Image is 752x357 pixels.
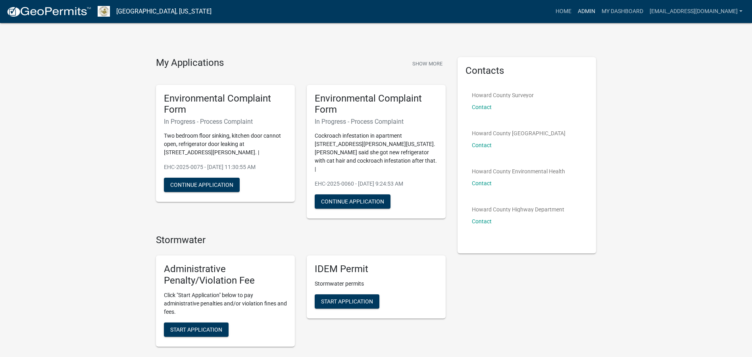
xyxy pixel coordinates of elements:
[472,92,534,98] p: Howard County Surveyor
[315,194,390,209] button: Continue Application
[646,4,746,19] a: [EMAIL_ADDRESS][DOMAIN_NAME]
[409,57,446,70] button: Show More
[472,142,492,148] a: Contact
[164,132,287,157] p: Two bedroom floor sinking, kitchen door cannot open, refrigerator door leaking at [STREET_ADDRESS...
[472,180,492,186] a: Contact
[315,180,438,188] p: EHC-2025-0060 - [DATE] 9:24:53 AM
[472,104,492,110] a: Contact
[315,132,438,173] p: Cockroach infestation in apartment [STREET_ADDRESS][PERSON_NAME][US_STATE]. [PERSON_NAME] said sh...
[164,163,287,171] p: EHC-2025-0075 - [DATE] 11:30:55 AM
[156,234,446,246] h4: Stormwater
[315,118,438,125] h6: In Progress - Process Complaint
[164,118,287,125] h6: In Progress - Process Complaint
[164,291,287,316] p: Click "Start Application" below to pay administrative penalties and/or violation fines and fees.
[315,294,379,309] button: Start Application
[472,169,565,174] p: Howard County Environmental Health
[321,298,373,304] span: Start Application
[164,178,240,192] button: Continue Application
[315,263,438,275] h5: IDEM Permit
[156,57,224,69] h4: My Applications
[116,5,212,18] a: [GEOGRAPHIC_DATA], [US_STATE]
[465,65,589,77] h5: Contacts
[552,4,575,19] a: Home
[170,326,222,332] span: Start Application
[164,322,229,337] button: Start Application
[575,4,598,19] a: Admin
[315,280,438,288] p: Stormwater permits
[472,207,564,212] p: Howard County Highway Department
[472,131,565,136] p: Howard County [GEOGRAPHIC_DATA]
[164,93,287,116] h5: Environmental Complaint Form
[98,6,110,17] img: Howard County, Indiana
[472,218,492,225] a: Contact
[315,93,438,116] h5: Environmental Complaint Form
[598,4,646,19] a: My Dashboard
[164,263,287,286] h5: Administrative Penalty/Violation Fee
